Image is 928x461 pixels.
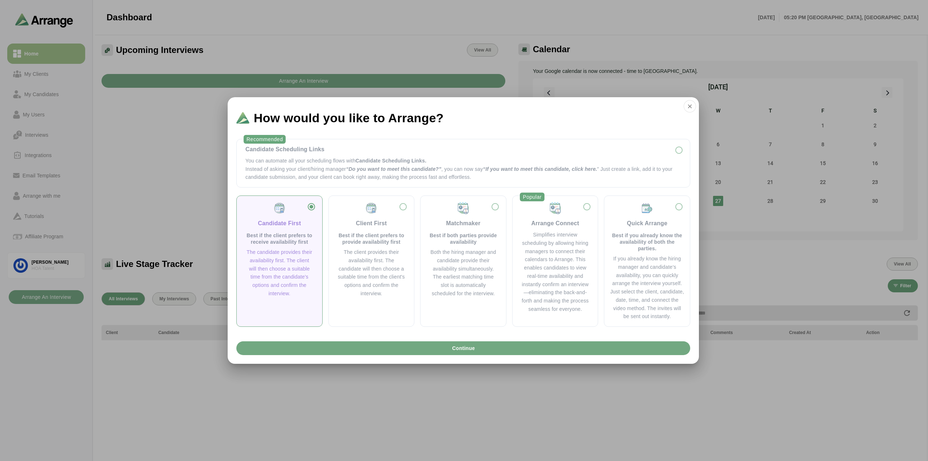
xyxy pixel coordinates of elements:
[520,193,544,201] div: Popular
[429,248,497,298] div: Both the hiring manager and candidate provide their availability simultaneously. The earliest mat...
[549,202,562,215] img: Matchmaker
[610,232,684,252] p: Best if you already know the availability of both the parties.
[245,248,314,298] div: The candidate provides their availability first. The client will then choose a suitable time from...
[258,219,301,228] div: Candidate First
[245,157,681,165] p: You can automate all your scheduling flows with
[337,248,406,298] div: The client provides their availability first. The candidate will then choose a suitable time from...
[641,202,654,215] img: Quick Arrange
[483,166,597,172] span: “If you want to meet this candidate, click here.
[356,219,387,228] div: Client First
[245,145,681,154] div: Candidate Scheduling Links
[531,219,579,228] div: Arrange Connect
[236,112,249,124] img: Logo
[429,232,497,245] p: Best if both parties provide availability
[457,202,470,215] img: Matchmaker
[236,341,690,355] button: Continue
[452,341,475,355] span: Continue
[244,135,286,144] div: Recommended
[521,231,589,313] div: Simplifies interview scheduling by allowing hiring managers to connect their calendars to Arrange...
[337,232,406,245] p: Best if the client prefers to provide availability first
[627,219,667,228] div: Quick Arrange
[446,219,481,228] div: Matchmaker
[365,202,378,215] img: Client First
[346,166,441,172] span: “Do you want to meet this candidate?”
[245,165,681,182] p: Instead of asking your client/hiring manager , you can now say ” Just create a link, add it to yo...
[610,255,684,321] div: If you already know the hiring manager and candidate’s availability, you can quickly arrange the ...
[254,112,444,124] span: How would you like to Arrange?
[356,158,426,164] span: Candidate Scheduling Links.
[245,232,314,245] p: Best if the client prefers to receive availability first
[273,202,286,215] img: Candidate First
